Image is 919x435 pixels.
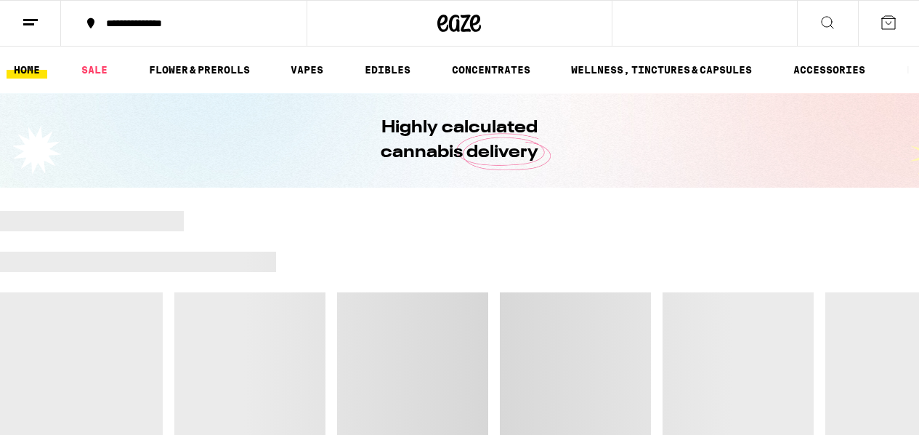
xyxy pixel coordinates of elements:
[142,61,257,79] a: FLOWER & PREROLLS
[786,61,873,79] a: ACCESSORIES
[74,61,115,79] a: SALE
[445,61,538,79] a: CONCENTRATES
[7,61,47,79] a: HOME
[564,61,759,79] a: WELLNESS, TINCTURES & CAPSULES
[340,116,580,165] h1: Highly calculated cannabis delivery
[357,61,418,79] a: EDIBLES
[283,61,331,79] a: VAPES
